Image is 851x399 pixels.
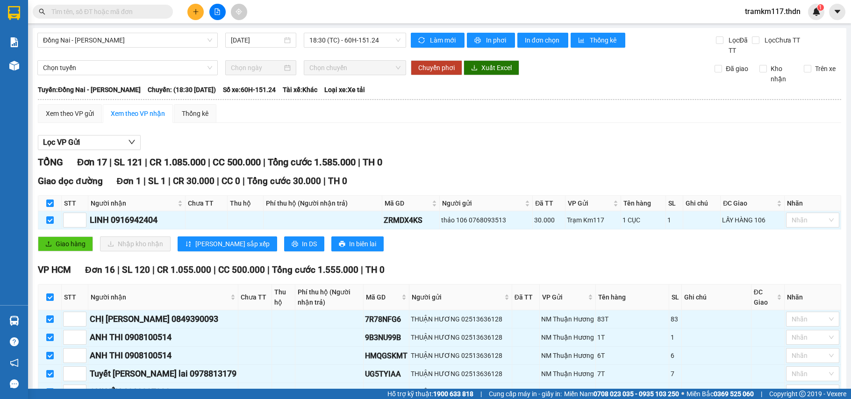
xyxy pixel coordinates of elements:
[309,61,400,75] span: Chọn chuyến
[264,196,382,211] th: Phí thu hộ (Người nhận trả)
[597,332,667,342] div: 1T
[122,264,150,275] span: SL 120
[540,310,596,328] td: NM Thuận Hương
[178,236,277,251] button: sort-ascending[PERSON_NAME] sắp xếp
[302,239,317,249] span: In DS
[10,379,19,388] span: message
[45,241,52,248] span: upload
[349,239,376,249] span: In biên lai
[382,211,440,229] td: ZRMDX4KS
[148,85,216,95] span: Chuyến: (18:30 [DATE])
[364,347,409,365] td: HMQGSKMT
[9,316,19,326] img: warehouse-icon
[471,64,478,72] span: download
[77,157,107,168] span: Đơn 17
[128,138,136,146] span: down
[671,314,680,324] div: 83
[621,196,666,211] th: Tên hàng
[540,347,596,365] td: NM Thuận Hương
[187,4,204,20] button: plus
[622,215,664,225] div: 1 CỤC
[411,332,510,342] div: THUẬN HƯƠNG 02513636128
[767,64,797,84] span: Kho nhận
[681,392,684,396] span: ⚪️
[328,176,347,186] span: TH 0
[387,389,473,399] span: Hỗ trợ kỹ thuật:
[571,33,625,48] button: bar-chartThống kê
[217,176,219,186] span: |
[433,390,473,398] strong: 1900 633 818
[284,236,324,251] button: printerIn DS
[365,332,408,343] div: 9B3NU99B
[236,8,242,15] span: aim
[365,368,408,380] div: UG5TYIAA
[90,367,236,380] div: Tuyết [PERSON_NAME] lai 0978813179
[38,135,141,150] button: Lọc VP Gửi
[568,198,611,208] span: VP Gửi
[295,285,364,310] th: Phí thu hộ (Người nhận trả)
[714,390,754,398] strong: 0369 525 060
[597,369,667,379] div: 7T
[364,310,409,328] td: 7R78NFG6
[267,264,270,275] span: |
[411,60,462,75] button: Chuyển phơi
[474,37,482,44] span: printer
[268,157,356,168] span: Tổng cước 1.585.000
[109,157,112,168] span: |
[117,176,142,186] span: Đơn 1
[272,264,358,275] span: Tổng cước 1.555.000
[541,332,594,342] div: NM Thuận Hương
[682,285,751,310] th: Ghi chú
[231,63,282,73] input: Chọn ngày
[365,264,385,275] span: TH 0
[541,369,594,379] div: NM Thuận Hương
[430,35,457,45] span: Làm mới
[564,389,679,399] span: Miền Nam
[218,264,265,275] span: CC 500.000
[363,157,382,168] span: TH 0
[722,64,752,74] span: Đã giao
[43,136,80,148] span: Lọc VP Gửi
[597,314,667,324] div: 83T
[39,8,45,15] span: search
[91,292,229,302] span: Người nhận
[541,350,594,361] div: NM Thuận Hương
[223,85,276,95] span: Số xe: 60H-151.24
[540,365,596,383] td: NM Thuận Hương
[38,157,63,168] span: TỔNG
[833,7,842,16] span: caret-down
[90,214,184,227] div: LINH 0916942404
[365,350,408,362] div: HMQGSKMT
[811,64,839,74] span: Trên xe
[62,196,88,211] th: STT
[687,389,754,399] span: Miền Bắc
[722,215,783,225] div: LẤY HÀNG 106
[384,214,438,226] div: ZRMDX4KS
[272,285,295,310] th: Thu hộ
[365,386,408,398] div: 6KNXJHBC
[411,369,510,379] div: THUẬN HƯƠNG 02513636128
[411,387,510,397] div: THUẬN HƯƠNG 02513636128
[185,241,192,248] span: sort-ascending
[481,63,512,73] span: Xuất Excel
[412,292,502,302] span: Người gửi
[525,35,561,45] span: In đơn chọn
[737,6,808,17] span: tramkm117.thdn
[214,264,216,275] span: |
[441,215,531,225] div: thảo 106 0768093513
[819,4,822,11] span: 1
[214,8,221,15] span: file-add
[9,37,19,47] img: solution-icon
[812,7,821,16] img: icon-new-feature
[361,264,363,275] span: |
[145,157,147,168] span: |
[761,389,762,399] span: |
[725,35,752,56] span: Lọc Đã TT
[283,85,317,95] span: Tài xế: Khác
[364,328,409,347] td: 9B3NU99B
[111,108,165,119] div: Xem theo VP nhận
[541,387,594,397] div: NM Thuận Hương
[590,35,618,45] span: Thống kê
[90,385,236,399] div: CHỊ YẾN 0908387338
[594,390,679,398] strong: 0708 023 035 - 0935 103 250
